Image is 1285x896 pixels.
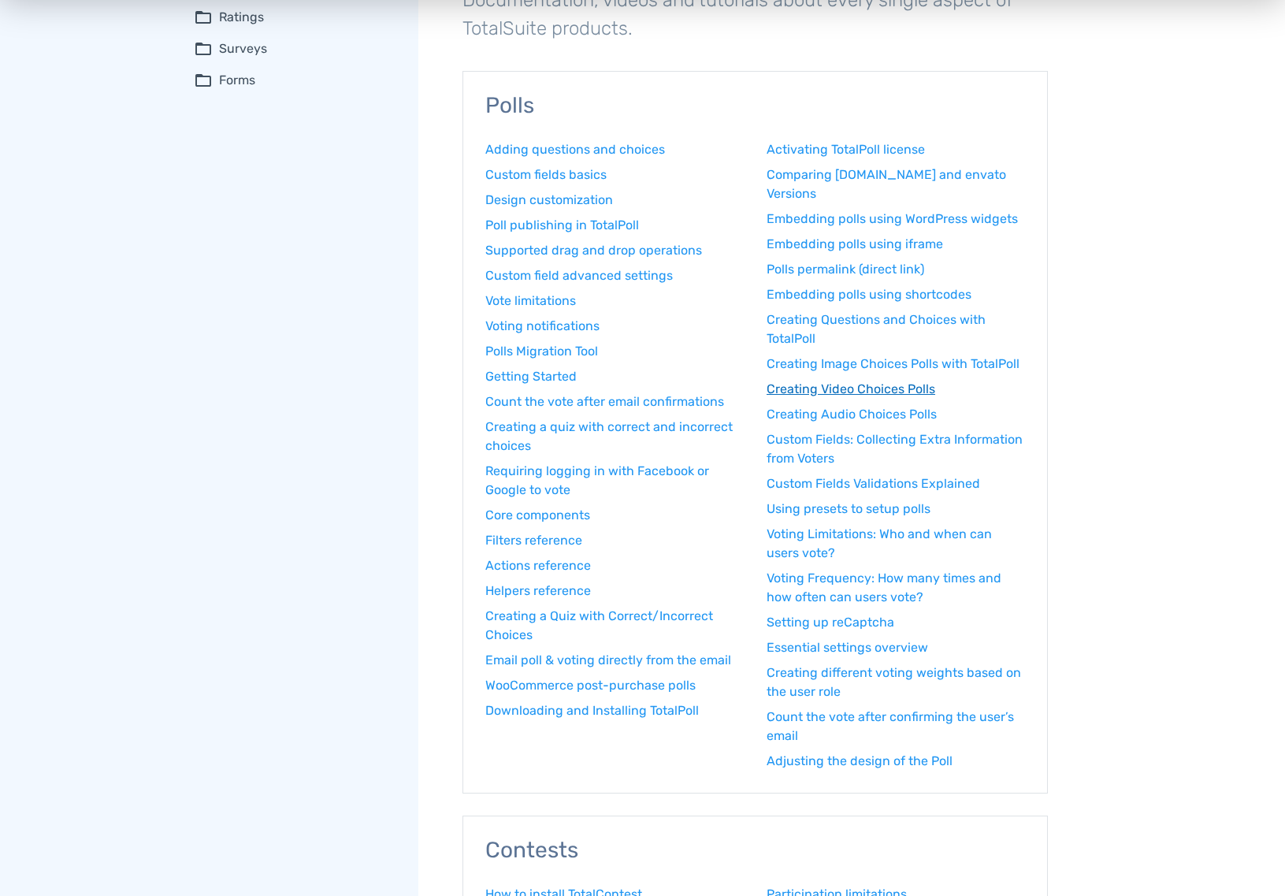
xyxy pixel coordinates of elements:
a: Filters reference [485,531,744,550]
a: Poll publishing in TotalPoll [485,216,744,235]
a: Adjusting the design of the Poll [767,752,1025,771]
span: folder_open [194,71,213,90]
span: folder_open [194,39,213,58]
a: Actions reference [485,556,744,575]
a: Adding questions and choices [485,140,744,159]
a: Creating a Quiz with Correct/Incorrect Choices [485,607,744,645]
a: Voting Frequency: How many times and how often can users vote? [767,569,1025,607]
a: Comparing [DOMAIN_NAME] and envato Versions [767,165,1025,203]
a: Voting notifications [485,317,744,336]
a: Supported drag and drop operations [485,241,744,260]
a: Design customization [485,191,744,210]
summary: folder_openRatings [194,8,396,27]
a: Vote limitations [485,292,744,310]
a: Count the vote after confirming the user’s email [767,708,1025,745]
a: Setting up reCaptcha [767,613,1025,632]
a: Embedding polls using WordPress widgets [767,210,1025,229]
a: Creating Video Choices Polls [767,380,1025,399]
a: Voting Limitations: Who and when can users vote? [767,525,1025,563]
a: Activating TotalPoll license [767,140,1025,159]
span: folder_open [194,8,213,27]
a: Custom Fields Validations Explained [767,474,1025,493]
a: Creating Image Choices Polls with TotalPoll [767,355,1025,374]
a: Count the vote after email confirmations [485,392,744,411]
summary: folder_openForms [194,71,396,90]
a: Helpers reference [485,582,744,600]
a: Custom fields basics [485,165,744,184]
a: Creating a quiz with correct and incorrect choices [485,418,744,455]
a: Using presets to setup polls [767,500,1025,519]
a: Embedding polls using iframe [767,235,1025,254]
a: Creating Audio Choices Polls [767,405,1025,424]
a: Downloading and Installing TotalPoll [485,701,744,720]
a: Embedding polls using shortcodes [767,285,1025,304]
a: Requiring logging in with Facebook or Google to vote [485,462,744,500]
a: Essential settings overview [767,638,1025,657]
summary: folder_openSurveys [194,39,396,58]
a: Creating different voting weights based on the user role [767,664,1025,701]
a: Custom Fields: Collecting Extra Information from Voters [767,430,1025,468]
a: Creating Questions and Choices with TotalPoll [767,310,1025,348]
a: Getting Started [485,367,744,386]
a: Custom field advanced settings [485,266,744,285]
a: Core components [485,506,744,525]
h3: Polls [485,94,1025,118]
a: WooCommerce post-purchase polls [485,676,744,695]
a: Email poll & voting directly from the email [485,651,744,670]
a: Polls Migration Tool [485,342,744,361]
a: Polls permalink (direct link) [767,260,1025,279]
h3: Contests [485,838,1025,863]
